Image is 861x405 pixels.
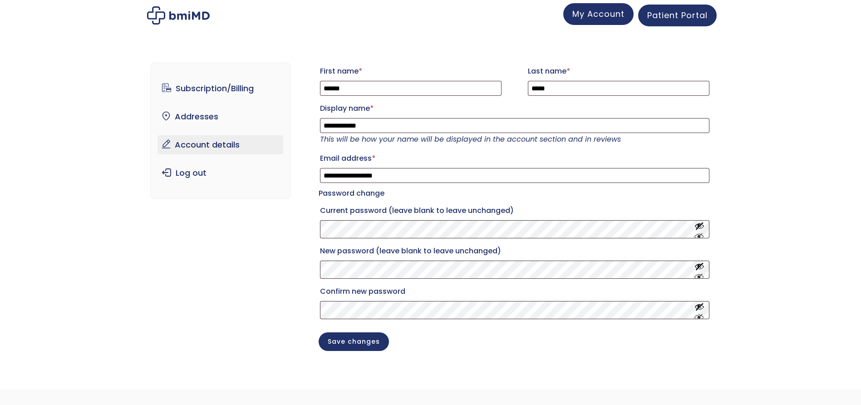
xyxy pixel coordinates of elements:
[638,5,717,26] a: Patient Portal
[150,63,290,199] nav: Account pages
[647,10,708,21] span: Patient Portal
[320,203,709,218] label: Current password (leave blank to leave unchanged)
[157,135,283,154] a: Account details
[694,302,704,319] button: Show password
[320,64,502,79] label: First name
[320,284,709,299] label: Confirm new password
[694,262,704,278] button: Show password
[319,332,389,351] button: Save changes
[319,187,384,200] legend: Password change
[694,221,704,238] button: Show password
[157,163,283,183] a: Log out
[320,244,709,258] label: New password (leave blank to leave unchanged)
[157,79,283,98] a: Subscription/Billing
[320,151,709,166] label: Email address
[572,8,625,20] span: My Account
[320,134,621,144] em: This will be how your name will be displayed in the account section and in reviews
[528,64,709,79] label: Last name
[563,3,634,25] a: My Account
[320,101,709,116] label: Display name
[147,6,210,25] img: My account
[157,107,283,126] a: Addresses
